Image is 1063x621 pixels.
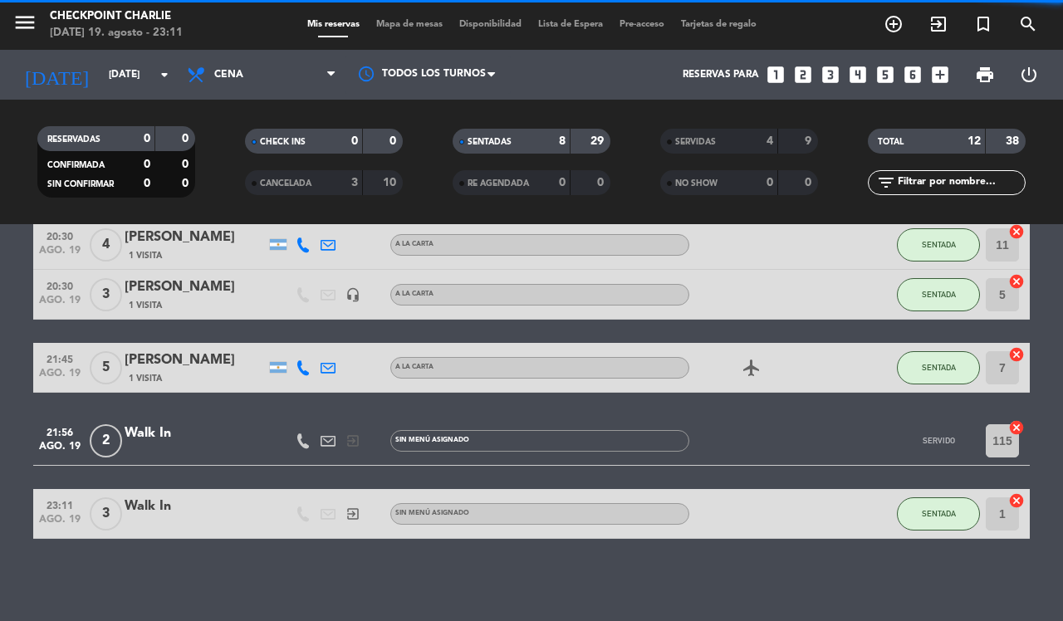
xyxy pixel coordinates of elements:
span: Lista de Espera [530,20,611,29]
span: SENTADA [922,290,956,299]
strong: 0 [182,133,192,144]
i: arrow_drop_down [154,65,174,85]
button: SENTADA [897,228,980,262]
i: looks_two [792,64,814,86]
i: cancel [1008,492,1025,509]
span: 3 [90,497,122,531]
strong: 38 [1006,135,1022,147]
button: menu [12,10,37,41]
i: headset_mic [345,287,360,302]
span: CHECK INS [260,138,306,146]
span: Sin menú asignado [395,437,469,443]
div: Walk In [125,496,266,517]
span: CONFIRMADA [47,161,105,169]
span: 21:56 [39,422,81,441]
span: SIN CONFIRMAR [47,180,114,188]
div: LOG OUT [1007,50,1051,100]
i: add_circle_outline [884,14,904,34]
button: SENTADA [897,351,980,384]
i: looks_one [765,64,786,86]
strong: 0 [389,135,399,147]
i: looks_3 [820,64,841,86]
span: 20:30 [39,226,81,245]
span: SERVIDO [923,436,955,445]
span: Cena [214,69,243,81]
i: exit_to_app [345,506,360,521]
div: Walk In [125,423,266,444]
span: Mapa de mesas [368,20,451,29]
span: 20:30 [39,276,81,295]
span: Disponibilidad [451,20,530,29]
span: NO SHOW [675,179,718,188]
button: SENTADA [897,278,980,311]
span: A LA CARTA [395,291,434,297]
div: Checkpoint Charlie [50,8,183,25]
i: add_box [929,64,951,86]
strong: 29 [590,135,607,147]
i: cancel [1008,346,1025,363]
button: SERVIDO [897,424,980,457]
span: ago. 19 [39,441,81,460]
span: print [975,65,995,85]
span: ago. 19 [39,514,81,533]
strong: 10 [383,177,399,188]
strong: 0 [144,159,150,170]
span: SENTADA [922,363,956,372]
span: Sin menú asignado [395,510,469,516]
i: cancel [1008,223,1025,240]
span: 23:11 [39,495,81,514]
div: [PERSON_NAME] [125,227,266,248]
button: SENTADA [897,497,980,531]
span: Tarjetas de regalo [673,20,765,29]
strong: 0 [351,135,358,147]
span: RE AGENDADA [468,179,529,188]
strong: 0 [559,177,566,188]
i: search [1018,14,1038,34]
span: ago. 19 [39,368,81,387]
span: Reservas para [683,69,759,81]
span: SENTADA [922,240,956,249]
i: looks_4 [847,64,869,86]
span: Mis reservas [299,20,368,29]
strong: 0 [144,178,150,189]
span: 4 [90,228,122,262]
strong: 0 [182,178,192,189]
span: A LA CARTA [395,364,434,370]
span: Pre-acceso [611,20,673,29]
i: airplanemode_active [742,358,762,378]
i: exit_to_app [928,14,948,34]
strong: 12 [967,135,981,147]
strong: 0 [805,177,815,188]
strong: 4 [767,135,773,147]
span: 1 Visita [129,299,162,312]
span: ago. 19 [39,295,81,314]
input: Filtrar por nombre... [896,174,1025,192]
div: [DATE] 19. agosto - 23:11 [50,25,183,42]
span: 3 [90,278,122,311]
strong: 9 [805,135,815,147]
span: 21:45 [39,349,81,368]
i: turned_in_not [973,14,993,34]
div: [PERSON_NAME] [125,276,266,298]
i: power_settings_new [1019,65,1039,85]
span: 2 [90,424,122,457]
strong: 0 [144,133,150,144]
strong: 8 [559,135,566,147]
span: SENTADAS [468,138,512,146]
span: 1 Visita [129,249,162,262]
div: [PERSON_NAME] [125,350,266,371]
span: RESERVADAS [47,135,100,144]
i: filter_list [876,173,896,193]
i: cancel [1008,273,1025,290]
strong: 0 [767,177,773,188]
i: menu [12,10,37,35]
i: looks_6 [902,64,923,86]
i: cancel [1008,419,1025,436]
span: SERVIDAS [675,138,716,146]
strong: 0 [597,177,607,188]
span: TOTAL [878,138,904,146]
strong: 3 [351,177,358,188]
i: [DATE] [12,56,100,93]
i: looks_5 [874,64,896,86]
span: A LA CARTA [395,241,434,247]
